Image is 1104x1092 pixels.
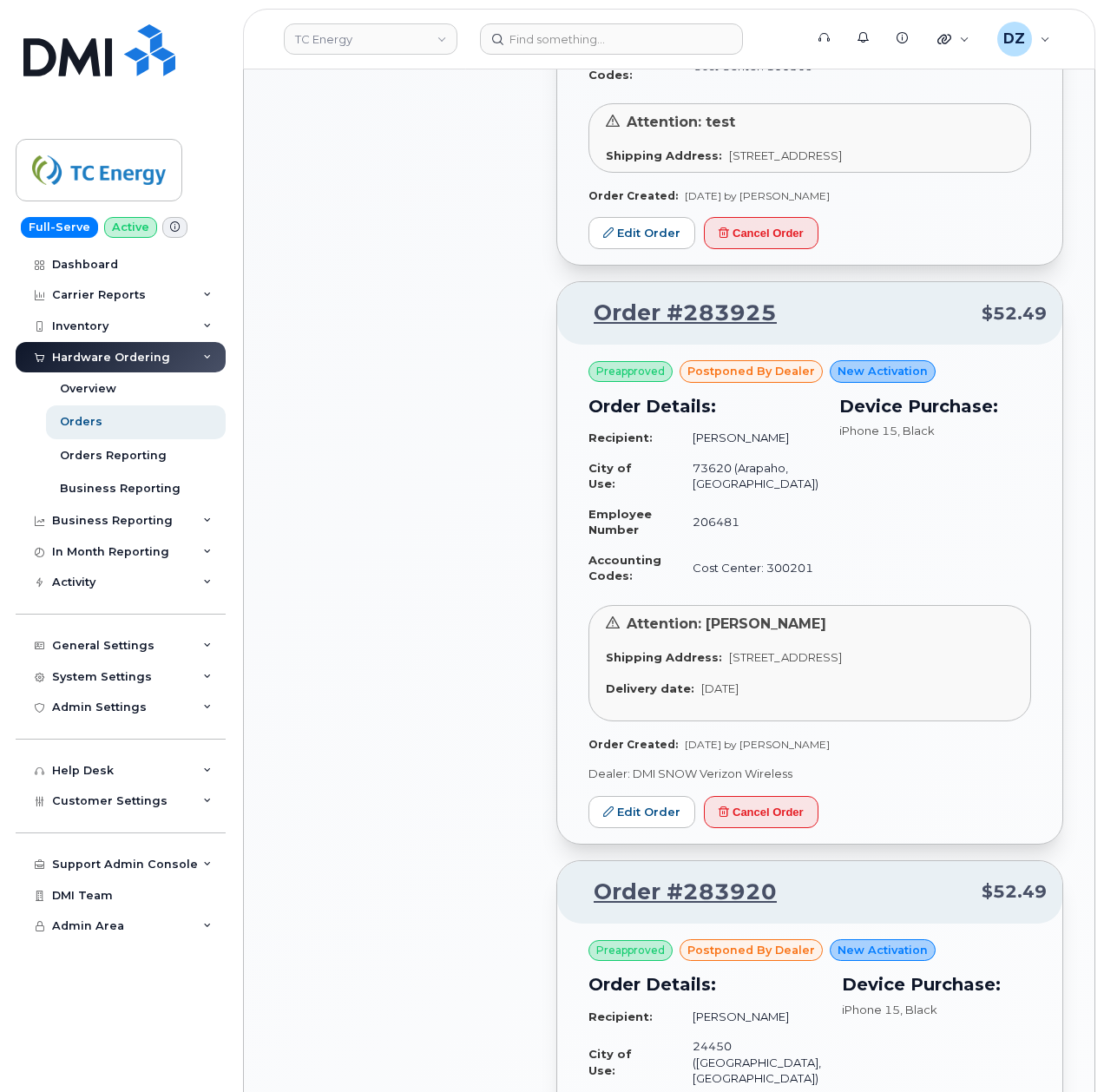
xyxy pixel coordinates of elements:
span: Attention: test [627,114,735,130]
td: 206481 [677,499,818,545]
strong: Shipping Address: [606,650,722,664]
strong: Accounting Codes: [588,553,661,583]
h3: Order Details: [588,393,818,419]
strong: Order Created: [588,738,678,751]
strong: Recipient: [588,431,653,444]
span: postponed by Dealer [687,363,815,379]
strong: Order Created: [588,189,678,202]
iframe: Messenger Launcher [1028,1016,1091,1079]
span: $52.49 [982,301,1047,326]
span: [DATE] [701,681,739,695]
strong: Employee Number [588,507,652,537]
a: Edit Order [588,217,695,249]
span: Preapproved [596,943,665,958]
strong: Shipping Address: [606,148,722,162]
span: [DATE] by [PERSON_NAME] [685,738,830,751]
div: Devon Zellars [985,22,1062,56]
strong: City of Use: [588,461,632,491]
h3: Device Purchase: [842,971,1031,997]
strong: Recipient: [588,1010,653,1023]
span: Preapproved [596,364,665,379]
input: Find something... [480,23,743,55]
button: Cancel Order [704,796,818,828]
span: Attention: [PERSON_NAME] [627,615,826,632]
span: $52.49 [982,879,1047,905]
td: Cost Center: 300201 [677,545,818,591]
a: TC Energy [284,23,457,55]
h3: Order Details: [588,971,821,997]
div: Quicklinks [925,22,982,56]
span: postponed by Dealer [687,942,815,958]
strong: Accounting Codes: [588,51,661,82]
span: iPhone 15 [839,424,897,437]
button: Cancel Order [704,217,818,249]
td: [PERSON_NAME] [677,1002,821,1032]
strong: Delivery date: [606,681,694,695]
a: Order #283925 [573,298,777,329]
span: [DATE] by [PERSON_NAME] [685,189,830,202]
span: New Activation [838,942,928,958]
td: 73620 (Arapaho, [GEOGRAPHIC_DATA]) [677,453,818,499]
span: , Black [897,424,935,437]
span: [STREET_ADDRESS] [729,650,842,664]
span: iPhone 15 [842,1003,900,1016]
strong: City of Use: [588,1047,632,1077]
span: New Activation [838,363,928,379]
h3: Device Purchase: [839,393,1031,419]
td: [PERSON_NAME] [677,423,818,453]
a: Order #283920 [573,877,777,908]
span: DZ [1003,29,1025,49]
span: [STREET_ADDRESS] [729,148,842,162]
a: Edit Order [588,796,695,828]
p: Dealer: DMI SNOW Verizon Wireless [588,766,1031,782]
span: , Black [900,1003,937,1016]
